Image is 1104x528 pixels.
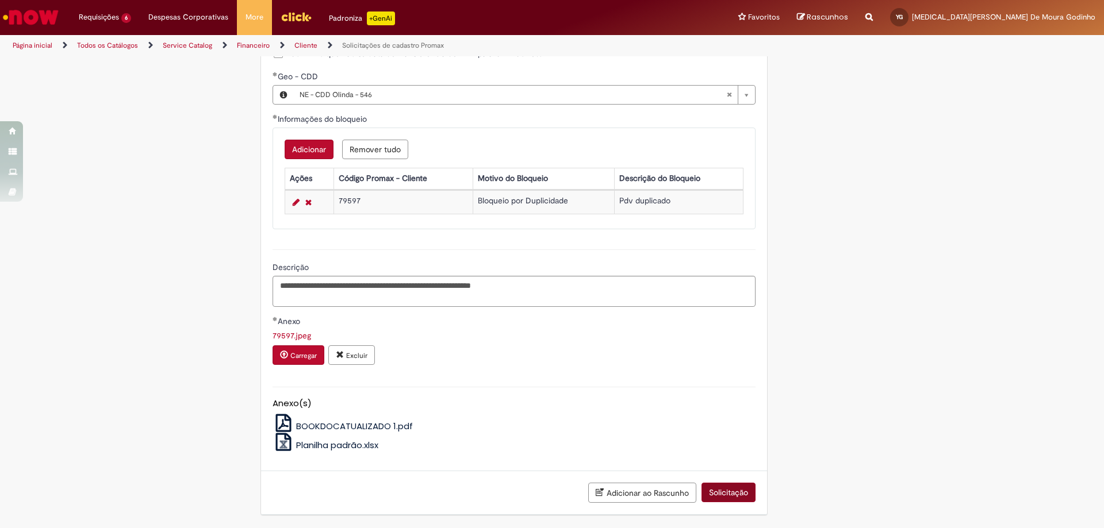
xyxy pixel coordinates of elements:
[13,41,52,50] a: Página inicial
[290,195,302,209] a: Editar Linha 1
[278,114,369,124] span: Informações do bloqueio
[273,317,278,321] span: Obrigatório Preenchido
[285,168,333,189] th: Ações
[9,35,727,56] ul: Trilhas de página
[163,41,212,50] a: Service Catalog
[797,12,848,23] a: Rascunhos
[294,41,317,50] a: Cliente
[342,41,444,50] a: Solicitações de cadastro Promax
[588,483,696,503] button: Adicionar ao Rascunho
[367,11,395,25] p: +GenAi
[273,86,294,104] button: Geo - CDD, Visualizar este registro NE - CDD Olinda - 546
[807,11,848,22] span: Rascunhos
[1,6,60,29] img: ServiceNow
[720,86,738,104] abbr: Limpar campo Geo - CDD
[912,12,1095,22] span: [MEDICAL_DATA][PERSON_NAME] De Moura Godinho
[273,262,311,272] span: Descrição
[278,71,320,82] span: Geo - CDD
[237,41,270,50] a: Financeiro
[273,399,756,408] h5: Anexo(s)
[121,13,131,23] span: 6
[294,86,755,104] a: NE - CDD Olinda - 546Limpar campo Geo - CDD
[302,195,315,209] a: Remover linha 1
[748,11,780,23] span: Favoritos
[273,420,413,432] a: BOOKDOCATUALIZADO 1.pdf
[77,41,138,50] a: Todos os Catálogos
[148,11,228,23] span: Despesas Corporativas
[296,439,378,451] span: Planilha padrão.xlsx
[285,140,333,159] button: Add a row for Informações do bloqueio
[300,86,726,104] span: NE - CDD Olinda - 546
[273,114,278,119] span: Obrigatório Preenchido
[615,190,743,214] td: Pdv duplicado
[329,11,395,25] div: Padroniza
[896,13,903,21] span: YG
[333,190,473,214] td: 79597
[273,345,324,365] button: Carregar anexo de Anexo Required
[79,11,119,23] span: Requisições
[701,483,756,502] button: Solicitação
[273,439,379,451] a: Planilha padrão.xlsx
[346,351,367,360] small: Excluir
[328,345,375,365] button: Excluir anexo 79597.jpeg
[281,8,312,25] img: click_logo_yellow_360x200.png
[296,420,413,432] span: BOOKDOCATUALIZADO 1.pdf
[273,330,311,341] a: Download de 79597.jpeg
[273,72,278,76] span: Obrigatório Preenchido
[290,351,317,360] small: Carregar
[246,11,263,23] span: More
[333,168,473,189] th: Código Promax - Cliente
[273,276,756,307] textarea: Descrição
[615,168,743,189] th: Descrição do Bloqueio
[473,190,614,214] td: Bloqueio por Duplicidade
[278,316,302,326] span: Anexo
[473,168,614,189] th: Motivo do Bloqueio
[342,140,408,159] button: Remove all rows for Informações do bloqueio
